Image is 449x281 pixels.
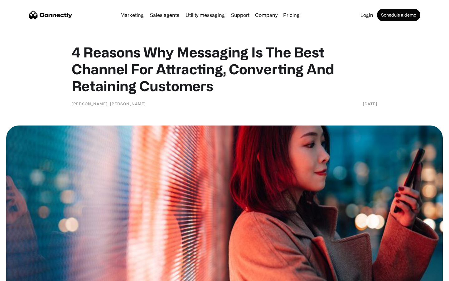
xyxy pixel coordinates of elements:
a: Marketing [118,12,146,17]
div: Company [255,11,278,19]
a: Pricing [281,12,302,17]
div: [DATE] [363,101,377,107]
aside: Language selected: English [6,270,37,279]
a: Schedule a demo [377,9,420,21]
ul: Language list [12,270,37,279]
a: Support [229,12,252,17]
a: Sales agents [147,12,182,17]
h1: 4 Reasons Why Messaging Is The Best Channel For Attracting, Converting And Retaining Customers [72,44,377,94]
div: Company [253,11,279,19]
a: Utility messaging [183,12,227,17]
a: home [29,10,72,20]
a: Login [358,12,376,17]
div: [PERSON_NAME], [PERSON_NAME] [72,101,146,107]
